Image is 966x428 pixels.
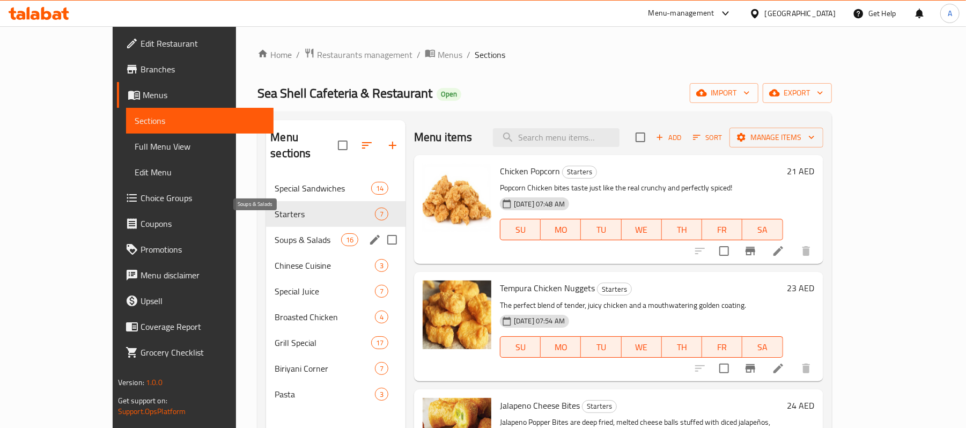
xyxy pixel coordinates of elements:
div: Special Sandwiches14 [266,175,405,201]
a: Branches [117,56,274,82]
span: Biriyani Corner [275,362,374,375]
span: Add item [652,129,686,146]
span: Broasted Chicken [275,311,374,323]
span: Upsell [141,294,266,307]
div: Starters7 [266,201,405,227]
a: Choice Groups [117,185,274,211]
span: 3 [375,389,388,400]
span: import [698,86,750,100]
span: 16 [342,235,358,245]
div: Soups & Salads16edit [266,227,405,253]
span: Version: [118,375,144,389]
span: Pasta [275,388,374,401]
span: Sort items [686,129,729,146]
span: Promotions [141,243,266,256]
span: FR [706,222,738,238]
span: 17 [372,338,388,348]
div: items [375,311,388,323]
a: Home [257,48,292,61]
span: TH [666,222,698,238]
a: Menus [425,48,462,62]
span: SA [747,222,778,238]
a: Edit Menu [126,159,274,185]
span: Select to update [713,240,735,262]
a: Full Menu View [126,134,274,159]
span: MO [545,222,577,238]
span: WE [626,222,658,238]
span: Choice Groups [141,191,266,204]
li: / [417,48,421,61]
h6: 24 AED [787,398,815,413]
span: Sort sections [354,132,380,158]
span: Select section [629,126,652,149]
span: 4 [375,312,388,322]
div: Starters [582,400,617,413]
span: Grill Special [275,336,371,349]
li: / [296,48,300,61]
div: [GEOGRAPHIC_DATA] [765,8,836,19]
a: Promotions [117,237,274,262]
div: Biriyani Corner7 [266,356,405,381]
a: Menu disclaimer [117,262,274,288]
span: Special Juice [275,285,374,298]
span: 14 [372,183,388,194]
span: Sections [475,48,505,61]
button: SA [742,219,783,240]
span: export [771,86,823,100]
span: Coupons [141,217,266,230]
span: Starters [598,283,631,296]
button: delete [793,238,819,264]
button: Sort [690,129,725,146]
span: Sort [693,131,722,144]
div: items [375,208,388,220]
span: Edit Restaurant [141,37,266,50]
a: Edit menu item [772,245,785,257]
span: Menu disclaimer [141,269,266,282]
span: FR [706,340,738,355]
span: Add [654,131,683,144]
button: TU [581,219,621,240]
button: MO [541,336,581,358]
span: Edit Menu [135,166,266,179]
button: SU [500,219,541,240]
a: Menus [117,82,274,108]
span: Manage items [738,131,815,144]
div: items [375,388,388,401]
div: items [375,259,388,272]
span: SA [747,340,778,355]
span: Coverage Report [141,320,266,333]
span: Grocery Checklist [141,346,266,359]
div: Broasted Chicken4 [266,304,405,330]
input: search [493,128,620,147]
div: items [375,285,388,298]
button: Add [652,129,686,146]
button: SA [742,336,783,358]
span: SU [505,222,536,238]
div: items [341,233,358,246]
span: 1.0.0 [146,375,163,389]
span: 7 [375,364,388,374]
span: Select to update [713,357,735,380]
span: Jalapeno Cheese Bites [500,397,580,414]
span: Select all sections [331,134,354,157]
nav: Menu sections [266,171,405,411]
a: Edit menu item [772,362,785,375]
div: Starters [562,166,597,179]
button: TU [581,336,621,358]
span: TH [666,340,698,355]
h6: 21 AED [787,164,815,179]
a: Upsell [117,288,274,314]
button: Add section [380,132,405,158]
span: Tempura Chicken Nuggets [500,280,595,296]
div: Grill Special17 [266,330,405,356]
p: Popcorn Chicken bites taste just like the real crunchy and perfectly spiced! [500,181,783,195]
span: Starters [275,208,374,220]
span: Open [437,90,461,99]
a: Edit Restaurant [117,31,274,56]
h2: Menu sections [270,129,338,161]
button: import [690,83,758,103]
div: items [371,182,388,195]
span: Branches [141,63,266,76]
span: Soups & Salads [275,233,341,246]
